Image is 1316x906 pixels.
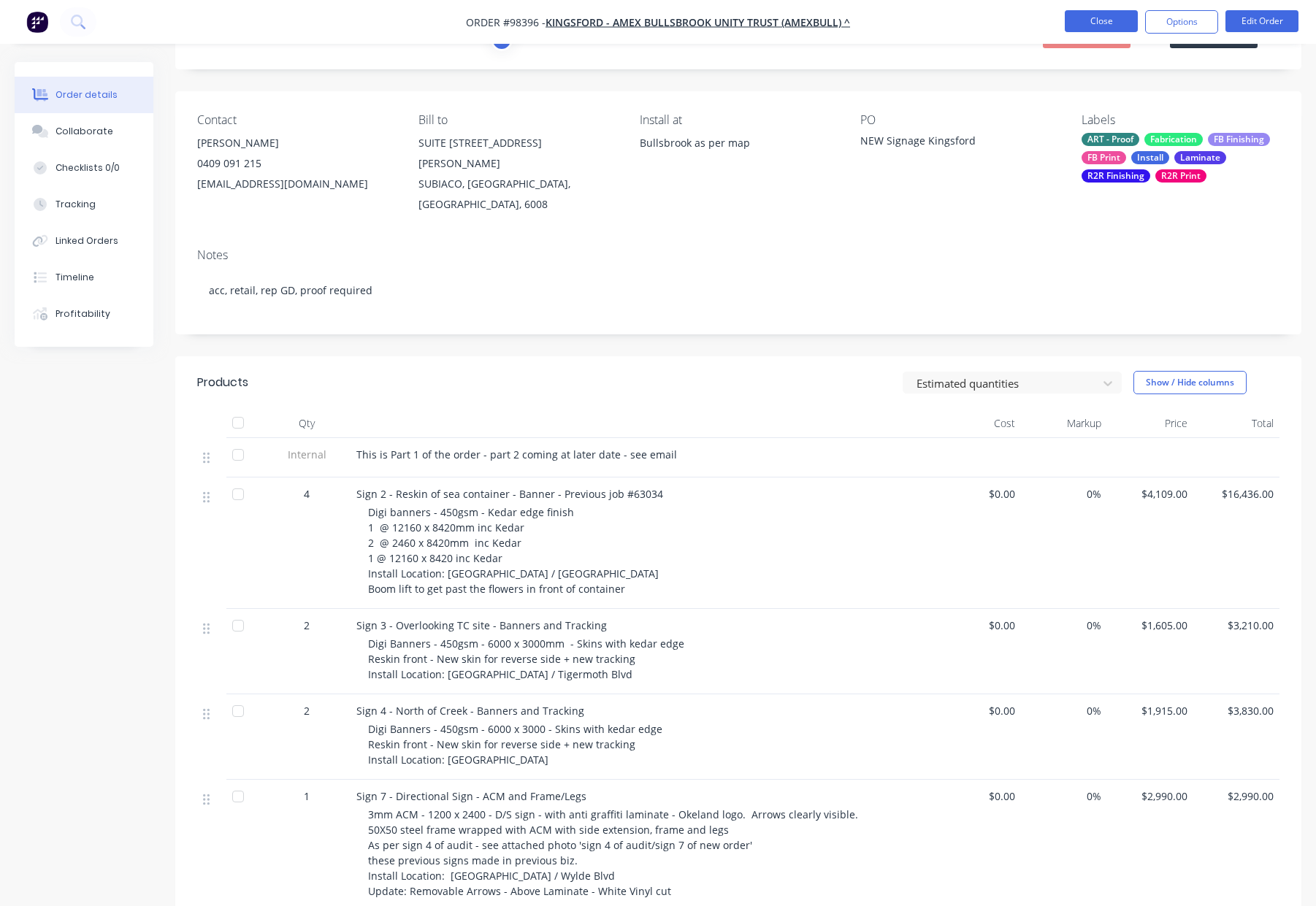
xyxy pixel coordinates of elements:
[640,133,838,180] div: Bullsbrook as per map
[356,487,663,501] span: Sign 2 - Reskin of sea container - Banner - Previous job #63034
[56,271,94,284] div: Timeline
[1027,618,1101,633] span: 0%
[1199,703,1274,718] span: $3,830.00
[197,113,395,127] div: Contact
[15,296,153,332] button: Profitability
[1021,409,1107,438] div: Markup
[466,15,546,29] span: Order #98396 -
[1193,409,1279,438] div: Total
[1082,151,1126,164] div: FB Print
[941,618,1015,633] span: $0.00
[15,150,153,186] button: Checklists 0/0
[15,113,153,150] button: Collaborate
[860,113,1058,127] div: PO
[56,161,120,174] div: Checklists 0/0
[1131,151,1169,164] div: Install
[1113,486,1187,502] span: $4,109.00
[1027,486,1101,502] span: 0%
[304,703,310,718] span: 2
[15,186,153,223] button: Tracking
[269,447,345,462] span: Internal
[418,174,616,215] div: SUBIACO, [GEOGRAPHIC_DATA], [GEOGRAPHIC_DATA], 6008
[640,133,838,153] div: Bullsbrook as per map
[418,133,616,215] div: SUITE [STREET_ADDRESS][PERSON_NAME]SUBIACO, [GEOGRAPHIC_DATA], [GEOGRAPHIC_DATA], 6008
[1155,169,1206,183] div: R2R Print
[197,248,1279,262] div: Notes
[197,133,395,194] div: [PERSON_NAME]0409 091 215[EMAIL_ADDRESS][DOMAIN_NAME]
[935,409,1021,438] div: Cost
[418,133,616,174] div: SUITE [STREET_ADDRESS][PERSON_NAME]
[304,618,310,633] span: 2
[56,88,118,101] div: Order details
[1199,788,1274,804] span: $2,990.00
[56,125,113,138] div: Collaborate
[197,268,1279,312] div: acc, retail, rep GD, proof required
[356,448,677,461] span: This is Part 1 of the order - part 2 coming at later date - see email
[1082,133,1139,146] div: ART - Proof
[197,133,395,153] div: [PERSON_NAME]
[860,133,1043,153] div: NEW Signage Kingsford
[15,223,153,259] button: Linked Orders
[1208,133,1270,146] div: FB Finishing
[368,505,659,596] span: Digi banners - 450gsm - Kedar edge finish 1 @ 12160 x 8420mm inc Kedar 2 @ 2460 x 8420mm inc Keda...
[263,409,351,438] div: Qty
[15,77,153,113] button: Order details
[1225,10,1298,32] button: Edit Order
[197,174,395,194] div: [EMAIL_ADDRESS][DOMAIN_NAME]
[368,807,861,898] span: 3mm ACM - 1200 x 2400 - D/S sign - with anti graffiti laminate - Okeland logo. Arrows clearly vis...
[418,113,616,127] div: Bill to
[304,486,310,502] span: 4
[1145,10,1218,34] button: Options
[356,618,607,632] span: Sign 3 - Overlooking TC site - Banners and Tracking
[56,307,110,320] div: Profitability
[197,153,395,174] div: 0409 091 215
[1174,151,1226,164] div: Laminate
[546,15,850,29] a: Kingsford - AMEX BULLSBROOK UNITY TRUST (AMEXBULL) ^
[356,789,586,803] span: Sign 7 - Directional Sign - ACM and Frame/Legs
[1113,618,1187,633] span: $1,605.00
[56,198,96,211] div: Tracking
[356,704,584,718] span: Sign 4 - North of Creek - Banners and Tracking
[941,788,1015,804] span: $0.00
[368,637,684,681] span: Digi Banners - 450gsm - 6000 x 3000mm - Skins with kedar edge Reskin front - New skin for reverse...
[1113,703,1187,718] span: $1,915.00
[368,722,662,767] span: Digi Banners - 450gsm - 6000 x 3000 - Skins with kedar edge Reskin front - New skin for reverse s...
[1199,618,1274,633] span: $3,210.00
[1113,788,1187,804] span: $2,990.00
[15,259,153,296] button: Timeline
[1027,788,1101,804] span: 0%
[1082,113,1279,127] div: Labels
[941,703,1015,718] span: $0.00
[1107,409,1193,438] div: Price
[640,113,838,127] div: Install at
[56,234,118,247] div: Linked Orders
[1065,10,1138,32] button: Close
[304,788,310,804] span: 1
[1133,371,1247,394] button: Show / Hide columns
[197,374,248,391] div: Products
[1027,703,1101,718] span: 0%
[1082,169,1150,183] div: R2R Finishing
[1199,486,1274,502] span: $16,436.00
[1144,133,1203,146] div: Fabrication
[941,486,1015,502] span: $0.00
[26,11,48,33] img: Factory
